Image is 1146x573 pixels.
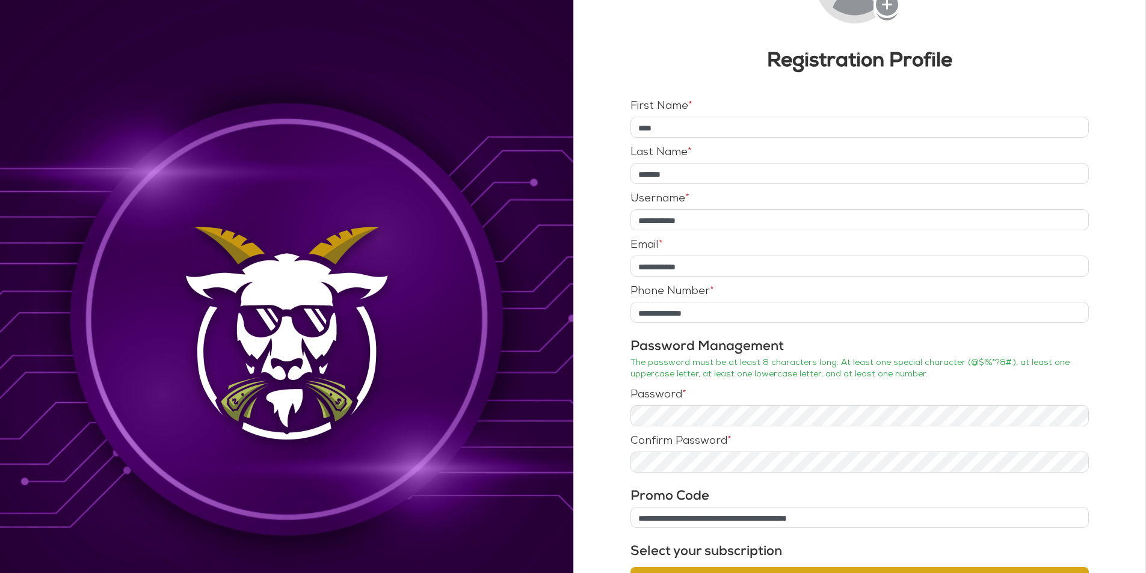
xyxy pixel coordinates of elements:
h3: Registration Profile [630,52,1089,72]
label: Password [630,390,686,400]
label: Username [630,194,689,204]
label: Email [630,240,663,251]
h3: Password Management [630,337,1089,357]
img: Background Image [172,215,401,454]
h3: Select your subscription [630,542,1089,562]
label: Last Name [630,147,692,158]
p: The password must be at least 8 characters long. At least one special character (@$!%*?&#.), at l... [630,357,1089,380]
label: Confirm Password [630,436,732,447]
label: Phone Number [630,286,714,297]
label: First Name [630,101,692,112]
h3: Promo Code [630,487,1089,507]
